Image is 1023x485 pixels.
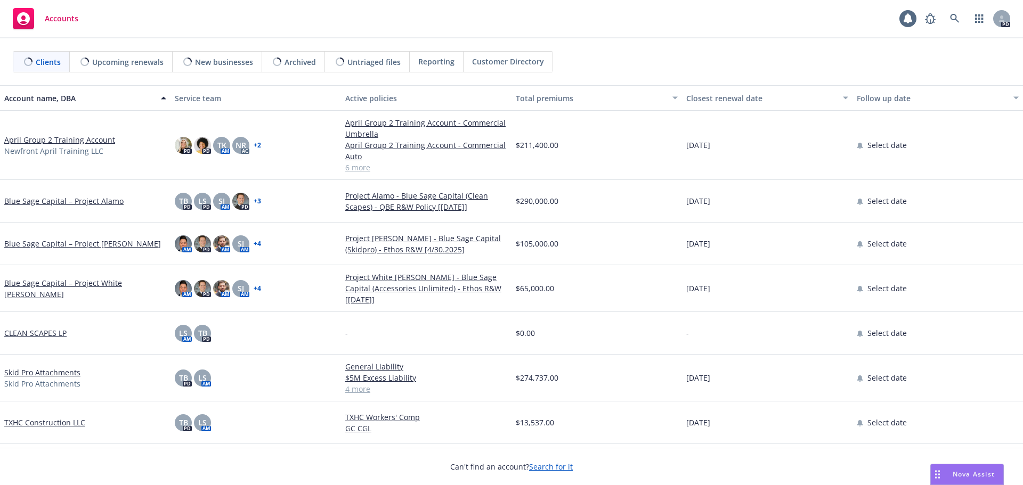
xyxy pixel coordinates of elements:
[254,241,261,247] a: + 4
[529,462,573,472] a: Search for it
[345,361,507,372] a: General Liability
[852,85,1023,111] button: Follow up date
[4,93,155,104] div: Account name, DBA
[198,195,207,207] span: LS
[682,85,852,111] button: Closest renewal date
[175,93,337,104] div: Service team
[341,85,511,111] button: Active policies
[179,417,188,428] span: TB
[4,134,115,145] a: April Group 2 Training Account
[194,137,211,154] img: photo
[345,412,507,423] a: TXHC Workers' Comp
[686,195,710,207] span: [DATE]
[867,417,907,428] span: Select date
[686,139,710,151] span: [DATE]
[92,56,164,68] span: Upcoming renewals
[686,372,710,383] span: [DATE]
[345,233,507,255] a: Project [PERSON_NAME] - Blue Sage Capital (Skidpro) - Ethos R&W [4/30.2025]
[4,277,166,300] a: Blue Sage Capital – Project White [PERSON_NAME]
[232,193,249,210] img: photo
[347,56,401,68] span: Untriaged files
[4,327,67,339] a: CLEAN SCAPES LP
[45,14,78,23] span: Accounts
[345,272,507,305] a: Project White [PERSON_NAME] - Blue Sage Capital (Accessories Unlimited) - Ethos R&W [[DATE]]
[944,8,965,29] a: Search
[198,417,207,428] span: LS
[194,280,211,297] img: photo
[4,378,80,389] span: Skid Pro Attachments
[867,372,907,383] span: Select date
[345,93,507,104] div: Active policies
[4,367,80,378] a: Skid Pro Attachments
[516,139,558,151] span: $211,400.00
[969,8,990,29] a: Switch app
[4,195,124,207] a: Blue Sage Capital – Project Alamo
[36,56,61,68] span: Clients
[9,4,83,34] a: Accounts
[867,283,907,294] span: Select date
[920,8,941,29] a: Report a Bug
[238,283,244,294] span: SJ
[218,195,225,207] span: SJ
[516,372,558,383] span: $274,737.00
[516,195,558,207] span: $290,000.00
[345,139,507,162] a: April Group 2 Training Account - Commercial Auto
[867,195,907,207] span: Select date
[179,327,188,339] span: LS
[686,238,710,249] span: [DATE]
[194,235,211,252] img: photo
[516,417,554,428] span: $13,537.00
[857,93,1007,104] div: Follow up date
[686,417,710,428] span: [DATE]
[175,137,192,154] img: photo
[345,327,348,339] span: -
[511,85,682,111] button: Total premiums
[217,139,226,151] span: TK
[236,139,246,151] span: NR
[345,190,507,212] a: Project Alamo - Blue Sage Capital (Clean Scapes) - QBE R&W Policy [[DATE]]
[931,464,944,484] div: Drag to move
[4,145,103,157] span: Newfront April Training LLC
[516,327,535,339] span: $0.00
[254,285,261,292] a: + 4
[345,372,507,383] a: $5M Excess Liability
[198,372,207,383] span: LS
[213,280,230,297] img: photo
[4,238,161,249] a: Blue Sage Capital – Project [PERSON_NAME]
[686,283,710,294] span: [DATE]
[345,383,507,394] a: 4 more
[867,238,907,249] span: Select date
[450,461,573,472] span: Can't find an account?
[175,280,192,297] img: photo
[4,417,85,428] a: TXHC Construction LLC
[930,464,1004,485] button: Nova Assist
[179,195,188,207] span: TB
[867,139,907,151] span: Select date
[170,85,341,111] button: Service team
[175,235,192,252] img: photo
[867,327,907,339] span: Select date
[179,372,188,383] span: TB
[195,56,253,68] span: New businesses
[345,117,507,139] a: April Group 2 Training Account - Commercial Umbrella
[472,56,544,67] span: Customer Directory
[516,93,666,104] div: Total premiums
[238,238,244,249] span: SJ
[198,327,207,339] span: TB
[418,56,454,67] span: Reporting
[213,235,230,252] img: photo
[254,198,261,204] a: + 3
[254,142,261,149] a: + 2
[285,56,316,68] span: Archived
[345,162,507,173] a: 6 more
[686,327,689,339] span: -
[953,470,995,479] span: Nova Assist
[686,93,837,104] div: Closest renewal date
[516,238,558,249] span: $105,000.00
